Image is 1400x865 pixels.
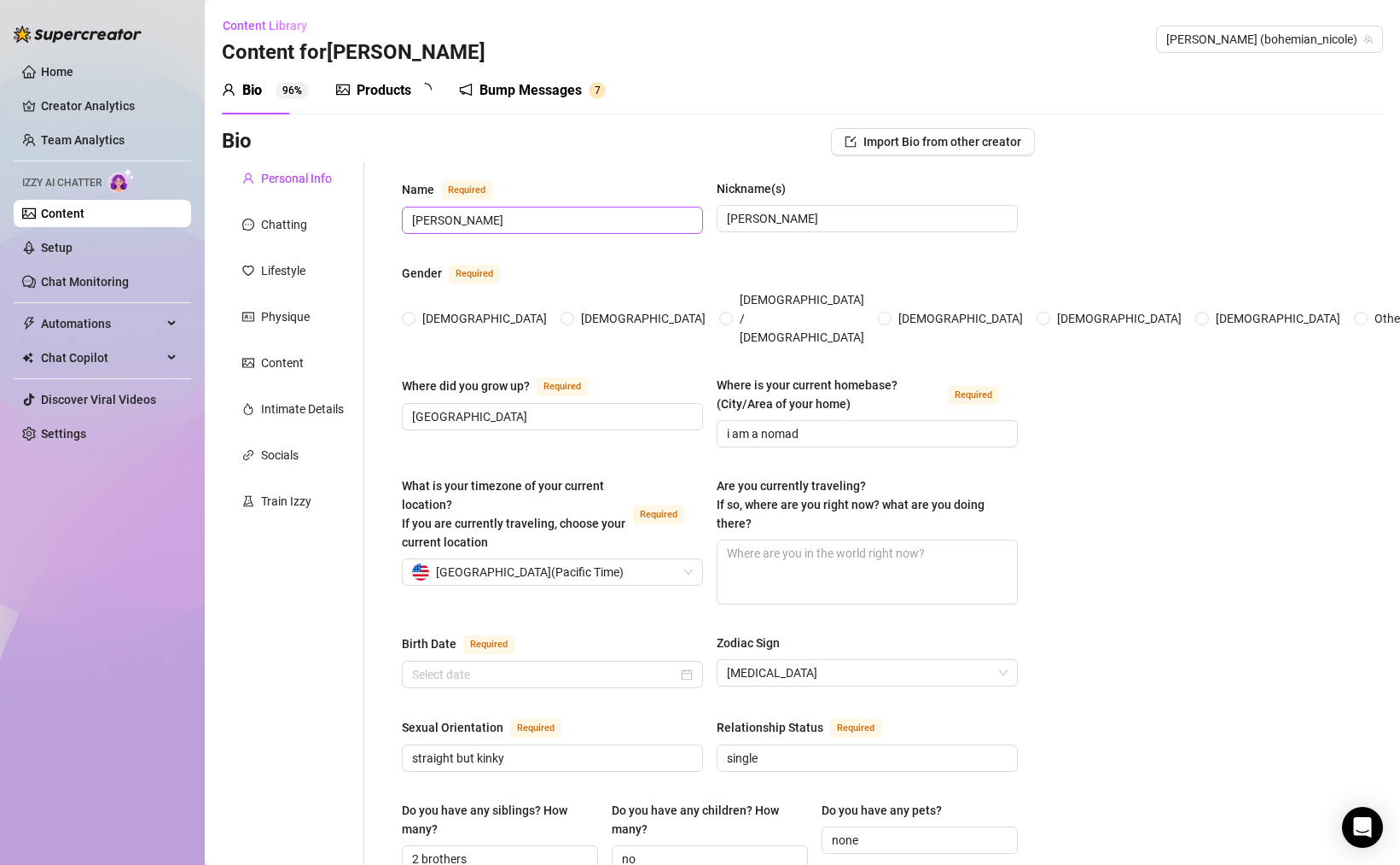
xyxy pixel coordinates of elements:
[276,82,309,99] sup: 96%
[261,400,344,418] div: Intimate Details
[727,209,1004,228] input: Nickname(s)
[41,310,162,337] span: Automations
[717,634,792,652] label: Zodiac Sign
[357,80,411,101] div: Products
[41,241,73,254] a: Setup
[510,719,561,738] span: Required
[242,495,254,507] span: experiment
[261,354,304,372] div: Content
[717,179,798,198] label: Nickname(s)
[242,311,254,323] span: idcard
[830,719,881,738] span: Required
[717,179,786,198] div: Nickname(s)
[402,717,580,738] label: Sexual Orientation
[41,92,177,120] a: Creator Analytics
[242,403,254,415] span: fire
[412,211,689,230] input: Name
[441,181,492,200] span: Required
[402,180,434,199] div: Name
[402,801,586,839] div: Do you have any siblings? How many?
[412,564,429,581] img: us
[831,128,1035,155] button: Import Bio from other creator
[727,424,1004,443] input: Where is your current homebase? (City/Area of your home)
[41,275,129,289] a: Chat Monitoring
[402,377,530,395] div: Where did you grow up?
[222,12,321,39] button: Content Library
[402,801,598,839] label: Do you have any siblings? How many?
[261,307,310,326] div: Physique
[612,801,808,839] label: Do you have any children? How many?
[1209,309,1347,328] span: [DEMOGRAPHIC_DATA]
[822,801,954,820] label: Do you have any pets?
[41,344,162,371] span: Chat Copilot
[863,135,1021,149] span: Import Bio from other creator
[822,801,942,820] div: Do you have any pets?
[717,376,1018,413] label: Where is your current homebase? (City/Area of your home)
[402,718,503,737] div: Sexual Orientation
[589,82,606,99] sup: 7
[415,309,554,328] span: [DEMOGRAPHIC_DATA]
[242,80,262,101] div: Bio
[242,357,254,369] span: picture
[22,317,36,330] span: thunderbolt
[261,169,332,188] div: Personal Info
[633,506,684,524] span: Required
[463,635,514,654] span: Required
[1050,309,1188,328] span: [DEMOGRAPHIC_DATA]
[261,492,311,511] div: Train Izzy
[595,85,601,96] span: 7
[261,215,307,234] div: Chatting
[832,831,1004,850] input: Do you have any pets?
[41,427,86,441] a: Settings
[402,263,519,283] label: Gender
[449,265,500,283] span: Required
[402,376,607,396] label: Where did you grow up?
[402,479,625,549] span: What is your timezone of your current location? If you are currently traveling, choose your curre...
[402,179,511,200] label: Name
[717,376,941,413] div: Where is your current homebase? (City/Area of your home)
[222,39,485,67] h3: Content for [PERSON_NAME]
[402,634,533,654] label: Birth Date
[222,128,252,155] h3: Bio
[1342,807,1383,848] div: Open Intercom Messenger
[14,26,142,43] img: logo-BBDzfeDw.svg
[402,264,442,283] div: Gender
[436,559,624,585] span: [GEOGRAPHIC_DATA] ( Pacific Time )
[574,309,712,328] span: [DEMOGRAPHIC_DATA]
[459,83,473,96] span: notification
[412,665,677,684] input: Birth Date
[717,718,823,737] div: Relationship Status
[717,717,900,738] label: Relationship Status
[41,65,73,79] a: Home
[222,83,235,96] span: user
[479,80,582,101] div: Bump Messages
[242,172,254,184] span: user
[242,449,254,461] span: link
[1363,34,1374,44] span: team
[412,749,689,768] input: Sexual Orientation
[727,749,1004,768] input: Relationship Status
[416,81,433,98] span: loading
[717,634,780,652] div: Zodiac Sign
[537,377,588,396] span: Required
[717,479,985,530] span: Are you currently traveling? If so, where are you right now? what are you doing there?
[402,634,456,653] div: Birth Date
[242,265,254,277] span: heart
[1166,26,1373,52] span: Nicole (bohemian_nicole)
[223,19,307,32] span: Content Library
[733,290,871,347] span: [DEMOGRAPHIC_DATA] / [DEMOGRAPHIC_DATA]
[892,309,1030,328] span: [DEMOGRAPHIC_DATA]
[108,168,135,193] img: AI Chatter
[22,352,33,364] img: Chat Copilot
[41,133,125,147] a: Team Analytics
[41,207,84,220] a: Content
[242,219,254,231] span: message
[612,801,796,839] div: Do you have any children? How many?
[336,83,350,96] span: picture
[727,660,1008,686] span: Cancer
[22,175,102,191] span: Izzy AI Chatter
[261,261,305,280] div: Lifestyle
[261,446,299,465] div: Socials
[41,393,156,406] a: Discover Viral Videos
[845,136,857,148] span: import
